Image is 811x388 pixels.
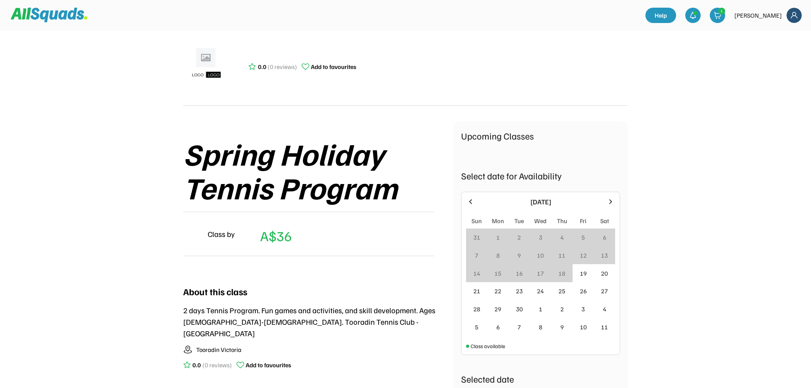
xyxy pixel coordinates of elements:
[517,322,521,332] div: 7
[475,322,478,332] div: 5
[461,169,620,182] div: Select date for Availability
[580,269,587,278] div: 19
[492,216,504,225] div: Mon
[11,8,87,22] img: Squad%20Logo.svg
[603,233,606,242] div: 6
[734,11,782,20] div: [PERSON_NAME]
[471,342,505,350] div: Class available
[473,304,480,314] div: 28
[461,372,620,386] div: Selected date
[192,360,201,370] div: 0.0
[473,233,480,242] div: 31
[516,304,523,314] div: 30
[560,322,564,332] div: 9
[268,62,297,71] div: (0 reviews)
[260,225,292,246] div: A$36
[516,269,523,278] div: 16
[539,322,542,332] div: 8
[183,284,247,298] div: About this class
[496,251,500,260] div: 8
[537,286,544,296] div: 24
[183,304,453,339] div: 2 days Tennis Program. Fun games and activities, and skill development. Ages [DEMOGRAPHIC_DATA]-[...
[311,62,356,71] div: Add to favourites
[581,304,585,314] div: 3
[539,233,542,242] div: 3
[461,129,620,143] div: Upcoming Classes
[601,269,608,278] div: 20
[558,286,565,296] div: 25
[516,286,523,296] div: 23
[496,322,500,332] div: 6
[494,286,501,296] div: 22
[645,8,676,23] a: Help
[560,233,564,242] div: 4
[517,251,521,260] div: 9
[183,136,453,204] div: Spring Holiday Tennis Program
[786,8,802,23] img: Frame%2018.svg
[558,251,565,260] div: 11
[601,322,608,332] div: 11
[580,286,587,296] div: 26
[601,286,608,296] div: 27
[714,12,721,19] img: shopping-cart-01%20%281%29.svg
[539,304,542,314] div: 1
[183,225,202,243] img: yH5BAEAAAAALAAAAAABAAEAAAIBRAA7
[187,45,225,84] img: ui-kit-placeholders-product-5_1200x.webp
[603,304,606,314] div: 4
[558,269,565,278] div: 18
[514,216,524,225] div: Tue
[473,286,480,296] div: 21
[473,269,480,278] div: 14
[494,269,501,278] div: 15
[494,304,501,314] div: 29
[689,12,697,19] img: bell-03%20%281%29.svg
[258,62,266,71] div: 0.0
[517,233,521,242] div: 2
[580,251,587,260] div: 12
[196,345,241,354] div: Tooradin Victoria
[471,216,482,225] div: Sun
[600,216,609,225] div: Sat
[580,216,586,225] div: Fri
[537,251,544,260] div: 10
[475,251,478,260] div: 7
[557,216,567,225] div: Thu
[496,233,500,242] div: 1
[208,228,235,240] div: Class by
[719,8,725,14] div: 1
[580,322,587,332] div: 10
[246,360,291,370] div: Add to favourites
[537,269,544,278] div: 17
[202,360,232,370] div: (0 reviews)
[581,233,585,242] div: 5
[479,197,602,207] div: [DATE]
[534,216,547,225] div: Wed
[601,251,608,260] div: 13
[560,304,564,314] div: 2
